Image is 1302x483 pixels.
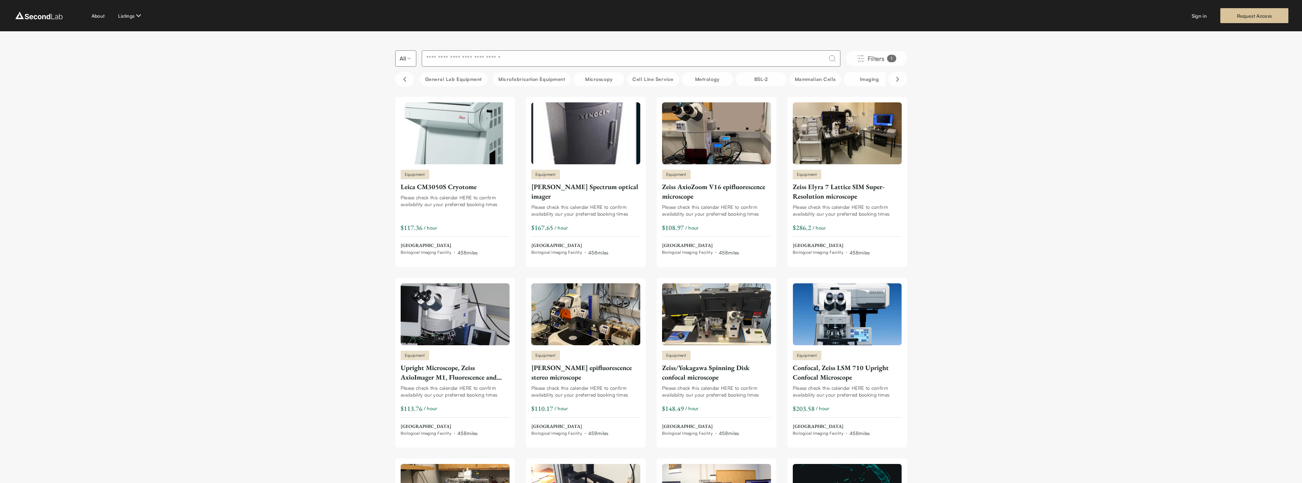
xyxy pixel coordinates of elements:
span: [GEOGRAPHIC_DATA] [662,242,739,249]
button: Imaging [844,72,895,86]
a: Request Access [1220,8,1288,23]
span: / hour [424,405,437,412]
span: Equipment [797,352,817,359]
span: / hour [424,224,437,231]
a: IVIS Spectrum optical imagerEquipment[PERSON_NAME] Spectrum optical imagerPlease check this calen... [531,102,640,256]
button: Scroll left [395,72,414,87]
span: Equipment [666,352,687,359]
div: 458 miles [588,249,609,256]
a: Zeiss Lumar epifluorescence stereo microscopeEquipment[PERSON_NAME] epifluorescence stereo micros... [531,283,640,437]
div: Zeiss AxioZoom V16 epifluorescence microscope [662,182,771,201]
div: Zeiss/Yokagawa Spinning Disk confocal microscope [662,363,771,382]
div: Upright Microscope, Zeiss AxioImager M1, Fluorescence and DIC [401,363,510,382]
div: 458 miles [719,249,739,256]
a: Zeiss Elyra 7 Lattice SIM Super-Resolution microscopeEquipmentZeiss Elyra 7 Lattice SIM Super-Res... [793,102,902,256]
img: Upright Microscope, Zeiss AxioImager M1, Fluorescence and DIC [401,283,510,345]
span: / hour [685,405,699,412]
div: $117.36 [401,223,422,232]
div: Please check this calendar HERE to confirm availability our your preferred booking times [793,385,902,398]
div: Please check this calendar HERE to confirm availability our your preferred booking times [401,385,510,398]
div: Please check this calendar HERE to confirm availability our your preferred booking times [793,204,902,217]
div: 458 miles [457,430,478,437]
span: [GEOGRAPHIC_DATA] [401,423,478,430]
button: BSL-2 [736,72,787,86]
div: 458 miles [588,430,609,437]
span: [GEOGRAPHIC_DATA] [793,242,870,249]
div: Please check this calendar HERE to confirm availability our your preferred booking times [401,194,510,208]
span: Biological Imaging Facility [793,431,843,436]
button: Scroll right [888,72,907,87]
div: $167.65 [531,223,553,232]
span: / hour [816,405,830,412]
button: Listings [118,12,143,20]
div: Leica CM3050S Cryotome [401,182,510,191]
div: $148.49 [662,404,684,413]
span: Equipment [666,171,687,178]
div: Confocal, Zeiss LSM 710 Upright Confocal Microscope [793,363,902,382]
img: Zeiss Lumar epifluorescence stereo microscope [531,283,640,345]
span: Biological Imaging Facility [662,431,713,436]
span: Biological Imaging Facility [662,250,713,255]
div: 458 miles [457,249,478,256]
img: Confocal, Zeiss LSM 710 Upright Confocal Microscope [793,283,902,345]
a: Upright Microscope, Zeiss AxioImager M1, Fluorescence and DICEquipmentUpright Microscope, Zeiss A... [401,283,510,437]
span: Biological Imaging Facility [531,431,582,436]
button: Cell line service [627,72,679,86]
div: $286.2 [793,223,811,232]
span: / hour [554,405,568,412]
span: [GEOGRAPHIC_DATA] [662,423,739,430]
div: $203.58 [793,404,815,413]
div: 458 miles [850,249,870,256]
span: Biological Imaging Facility [401,431,451,436]
div: Please check this calendar HERE to confirm availability our your preferred booking times [531,204,640,217]
div: Please check this calendar HERE to confirm availability our your preferred booking times [531,385,640,398]
span: [GEOGRAPHIC_DATA] [531,423,609,430]
span: Filters [868,54,885,63]
button: Metrology [682,72,733,86]
div: [PERSON_NAME] Spectrum optical imager [531,182,640,201]
span: / hour [554,224,568,231]
button: Mammalian Cells [789,72,841,86]
div: Please check this calendar HERE to confirm availability our your preferred booking times [662,385,771,398]
span: [GEOGRAPHIC_DATA] [401,242,478,249]
span: Equipment [535,171,556,178]
div: $108.97 [662,223,684,232]
span: Biological Imaging Facility [401,250,451,255]
div: 1 [887,55,896,62]
div: Please check this calendar HERE to confirm availability our your preferred booking times [662,204,771,217]
div: 458 miles [850,430,870,437]
span: Equipment [405,352,425,359]
a: About [92,12,105,19]
span: Biological Imaging Facility [531,250,582,255]
span: Biological Imaging Facility [793,250,843,255]
span: [GEOGRAPHIC_DATA] [531,242,609,249]
button: Microfabrication Equipment [493,72,570,86]
span: Equipment [535,352,556,359]
button: General Lab equipment [420,72,488,86]
a: Sign in [1192,12,1207,19]
span: [GEOGRAPHIC_DATA] [793,423,870,430]
img: IVIS Spectrum optical imager [531,102,640,164]
div: Zeiss Elyra 7 Lattice SIM Super-Resolution microscope [793,182,902,201]
span: / hour [813,224,826,231]
a: Leica CM3050S CryotomeEquipmentLeica CM3050S CryotomePlease check this calendar HERE to confirm a... [401,102,510,256]
div: $113.76 [401,404,422,413]
img: Zeiss Elyra 7 Lattice SIM Super-Resolution microscope [793,102,902,164]
button: Filters [846,51,907,66]
img: Leica CM3050S Cryotome [401,102,510,164]
a: Zeiss AxioZoom V16 epifluorescence microscopeEquipmentZeiss AxioZoom V16 epifluorescence microsco... [662,102,771,256]
button: Select listing type [395,50,416,67]
span: Equipment [797,171,817,178]
div: [PERSON_NAME] epifluorescence stereo microscope [531,363,640,382]
a: Confocal, Zeiss LSM 710 Upright Confocal MicroscopeEquipmentConfocal, Zeiss LSM 710 Upright Confo... [793,283,902,437]
img: Zeiss AxioZoom V16 epifluorescence microscope [662,102,771,164]
img: Zeiss/Yokagawa Spinning Disk confocal microscope [662,283,771,345]
span: / hour [685,224,699,231]
button: Microscopy [573,72,624,86]
a: Zeiss/Yokagawa Spinning Disk confocal microscopeEquipmentZeiss/Yokagawa Spinning Disk confocal mi... [662,283,771,437]
div: 458 miles [719,430,739,437]
img: logo [14,10,64,21]
span: Equipment [405,171,425,178]
div: $110.17 [531,404,553,413]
